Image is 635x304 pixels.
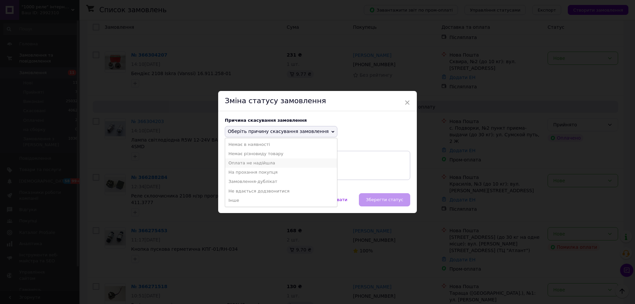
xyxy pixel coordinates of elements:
div: Зміна статусу замовлення [218,91,417,111]
li: Замовлення-дублікат [225,177,337,186]
li: Немає різновиду товару [225,149,337,158]
li: На прохання покупця [225,168,337,177]
span: Оберіть причину скасування замовлення [228,129,329,134]
li: Оплата не надійшла [225,158,337,168]
li: Інше [225,196,337,205]
div: Причина скасування замовлення [225,118,410,123]
li: Не вдається додзвонитися [225,187,337,196]
span: × [404,97,410,108]
li: Немає в наявності [225,140,337,149]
